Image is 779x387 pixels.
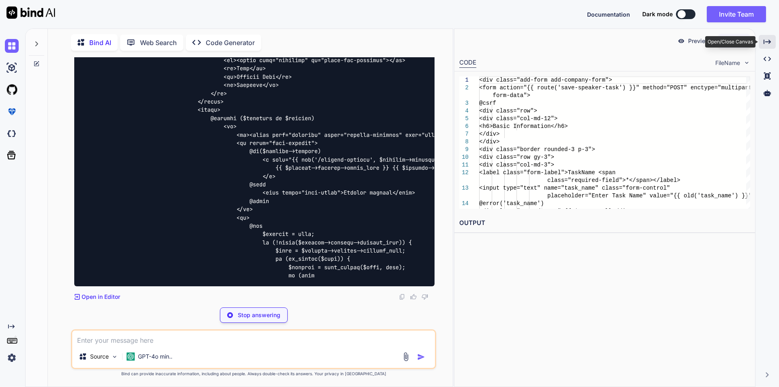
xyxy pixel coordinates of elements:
[479,208,568,214] span: <div class="text-danger">{
[127,352,135,361] img: GPT-4o mini
[459,84,469,92] div: 2
[5,351,19,365] img: settings
[90,352,109,361] p: Source
[459,107,469,115] div: 4
[459,208,469,215] div: 15
[82,293,120,301] p: Open in Editor
[399,294,405,300] img: copy
[479,154,554,160] span: <div class="row gy-3">
[479,200,544,207] span: @error('task_name')
[459,130,469,138] div: 7
[479,115,557,122] span: <div class="col-md-12">
[422,294,428,300] img: dislike
[401,352,411,361] img: attachment
[705,36,755,48] div: Open/Close Canvas
[140,38,177,48] p: Web Search
[479,169,581,176] span: <label class="form-label">Task
[459,184,469,192] div: 13
[718,192,755,199] span: name') }}">
[459,58,476,68] div: CODE
[715,59,740,67] span: FileName
[459,200,469,208] div: 14
[459,161,469,169] div: 11
[410,294,417,300] img: like
[642,10,673,18] span: Dark mode
[206,38,255,48] p: Code Generator
[459,115,469,123] div: 5
[479,84,636,91] span: <form action="{{ route('save-speaker-task') }}
[707,6,766,22] button: Invite Team
[479,131,499,137] span: </div>
[459,169,469,177] div: 12
[678,37,685,45] img: preview
[454,214,755,233] h2: OUTPUT
[417,353,425,361] img: icon
[587,10,630,19] button: Documentation
[479,100,496,106] span: @csrf
[479,138,499,145] span: </div>
[479,77,612,83] span: <div class="add-form add-company-form">
[479,123,568,130] span: <h6>Basic Information</h6>
[479,185,581,191] span: <input type="text" name="task_
[238,311,280,319] p: Stop answering
[581,185,670,191] span: name" class="form-control"
[479,162,554,168] span: <div class="col-md-3">
[111,353,118,360] img: Pick Models
[688,37,710,45] p: Preview
[581,169,615,176] span: Name <span
[5,127,19,141] img: darkCloudIdeIcon
[459,99,469,107] div: 3
[89,38,111,48] p: Bind AI
[138,352,172,361] p: GPT-4o min..
[459,146,469,154] div: 9
[71,371,436,377] p: Bind can provide inaccurate information, including about people. Always double-check its answers....
[547,192,718,199] span: placeholder="Enter Task Name" value="{{ old('task_
[6,6,55,19] img: Bind AI
[479,146,595,153] span: <div class="border rounded-3 p-3">
[479,108,537,114] span: <div class="row">
[743,59,750,66] img: chevron down
[459,138,469,146] div: 8
[493,92,530,99] span: form-data">
[5,39,19,53] img: chat
[459,76,469,84] div: 1
[5,105,19,119] img: premium
[587,11,630,18] span: Documentation
[5,61,19,75] img: ai-studio
[459,154,469,161] div: 10
[5,83,19,97] img: githubLight
[568,208,633,214] span: { $message }}</div>
[459,123,469,130] div: 6
[547,177,680,184] span: class="required-field">*</span></label>
[636,84,755,91] span: " method="POST" enctype="multipart/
